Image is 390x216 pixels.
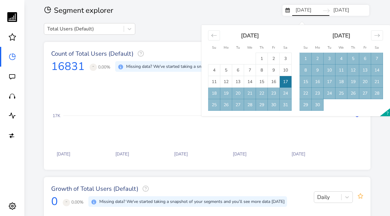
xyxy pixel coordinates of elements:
small: Tu [236,45,240,50]
td: Selected. Thursday, May 22, 2025 [256,88,268,99]
td: Choose Sunday, May 11, 2025 as your check-in date. It’s available. [208,76,220,88]
td: Selected. Wednesday, June 4, 2025 [335,53,347,64]
td: Selected. Saturday, June 21, 2025 [371,76,383,88]
strong: [DATE] [241,32,259,39]
td: Selected. Friday, June 27, 2025 [359,88,371,99]
small: Th [351,45,355,50]
div: Move forward to switch to the next month. [371,30,383,40]
td: Selected. Friday, May 30, 2025 [268,99,280,111]
span: We've started taking a snapshot of your segments and you’ll see more data tomorrow [88,193,287,210]
small: Fr [272,45,275,50]
td: Selected. Sunday, June 1, 2025 [300,53,312,64]
strong: [DATE] [332,32,350,39]
small: Tu [328,45,331,50]
small: Sa [283,45,287,50]
span: 16831 [51,58,85,75]
td: Choose Thursday, May 8, 2025 as your check-in date. It’s available. [256,64,268,76]
td: Selected. Thursday, June 19, 2025 [347,76,359,88]
small: Su [303,45,307,50]
td: Choose Thursday, May 15, 2025 as your check-in date. It’s available. [256,76,268,88]
td: Selected. Friday, June 20, 2025 [359,76,371,88]
button: Interact with the calendar and add the check-in date for your trip. [285,6,290,13]
td: Choose Thursday, May 1, 2025 as your check-in date. It’s available. [256,53,268,64]
small: Th [260,45,264,50]
text: [DATE] [233,152,246,156]
td: Choose Tuesday, May 6, 2025 as your check-in date. It’s available. [232,64,244,76]
small: Mo [315,45,320,50]
td: Choose Wednesday, May 7, 2025 as your check-in date. It’s available. [244,64,256,76]
td: Selected. Sunday, May 25, 2025 [208,99,220,111]
td: Choose Friday, May 16, 2025 as your check-in date. It’s available. [268,76,280,88]
td: Selected. Tuesday, June 3, 2025 [324,53,335,64]
td: Selected. Monday, May 19, 2025 [220,88,232,99]
span: 0.00% [90,64,110,70]
text: [DATE] [57,152,70,156]
td: Selected. Wednesday, June 25, 2025 [335,88,347,99]
input: Start Date [292,5,329,16]
div: - [90,64,97,71]
td: Choose Friday, May 9, 2025 as your check-in date. It’s available. [268,64,280,76]
div: Segment explorer [44,5,282,16]
td: Choose Monday, May 12, 2025 as your check-in date. It’s available. [220,76,232,88]
td: Selected. Saturday, May 24, 2025 [280,88,292,99]
td: Choose Monday, May 5, 2025 as your check-in date. It’s available. [220,64,232,76]
td: Selected. Thursday, June 26, 2025 [347,88,359,99]
span: Count of Total Users (Default) [51,50,144,58]
div: Daily [317,193,330,201]
span: 0 [51,193,58,210]
td: Selected. Wednesday, May 21, 2025 [244,88,256,99]
td: Selected. Tuesday, June 24, 2025 [324,88,335,99]
td: Selected. Sunday, May 18, 2025 [208,88,220,99]
input: End Date [330,5,367,16]
td: Selected. Saturday, June 7, 2025 [371,53,383,64]
td: Selected. Thursday, May 29, 2025 [256,99,268,111]
td: Selected. Friday, June 6, 2025 [359,53,371,64]
td: Selected. Tuesday, May 27, 2025 [232,99,244,111]
td: Choose Tuesday, May 13, 2025 as your check-in date. It’s available. [232,76,244,88]
td: Selected. Saturday, June 28, 2025 [371,88,383,99]
td: Selected. Sunday, June 29, 2025 [300,99,312,111]
td: Selected. Friday, May 23, 2025 [268,88,280,99]
td: Selected. Monday, June 2, 2025 [312,53,324,64]
div: Calendar [201,25,390,116]
td: Selected. Monday, June 30, 2025 [312,99,324,111]
small: Mo [224,45,229,50]
td: Selected. Wednesday, June 11, 2025 [335,64,347,76]
span: ? [387,110,388,116]
td: Choose Wednesday, May 14, 2025 as your check-in date. It’s available. [244,76,256,88]
td: Selected. Monday, June 23, 2025 [312,88,324,99]
td: Selected. Monday, June 16, 2025 [312,76,324,88]
small: We [339,45,344,50]
small: We [247,45,252,50]
td: Selected. Monday, June 9, 2025 [312,64,324,76]
td: Selected. Thursday, June 5, 2025 [347,53,359,64]
small: Sa [375,45,379,50]
td: Selected. Sunday, June 15, 2025 [300,76,312,88]
div: - [63,199,70,206]
td: Selected. Wednesday, June 18, 2025 [335,76,347,88]
td: Choose Saturday, May 3, 2025 as your check-in date. It’s available. [280,53,292,64]
text: [DATE] [115,152,129,156]
td: Selected. Friday, June 13, 2025 [359,64,371,76]
text: [DATE] [174,152,188,156]
td: Selected. Tuesday, June 17, 2025 [324,76,335,88]
td: Choose Sunday, May 4, 2025 as your check-in date. It’s available. [208,64,220,76]
div: Total Users (Default) [47,25,94,33]
td: Choose Saturday, May 10, 2025 as your check-in date. It’s available. [280,64,292,76]
span: Missing data? We've started taking a snapshot of your segments and you’ll see more data [DATE] [99,199,285,204]
td: Selected. Monday, May 26, 2025 [220,99,232,111]
div: Move backward to switch to the previous month. [208,30,220,40]
td: Selected. Saturday, May 31, 2025 [280,99,292,111]
button: Open the keyboard shortcuts panel. [380,108,390,116]
span: 0.00% [63,199,83,205]
span: Missing data? We've started taking a snapshot of your segments and you’ll see more data [DATE] [126,64,311,69]
td: Selected. Saturday, June 14, 2025 [371,64,383,76]
span: Growth of Total Users (Default) [51,185,149,193]
td: Choose Friday, May 2, 2025 as your check-in date. It’s available. [268,53,280,64]
small: Su [212,45,216,50]
td: Selected. Thursday, June 12, 2025 [347,64,359,76]
td: Selected. Sunday, June 22, 2025 [300,88,312,99]
td: Selected. Sunday, June 8, 2025 [300,64,312,76]
td: Selected. Tuesday, June 10, 2025 [324,64,335,76]
text: 17K [53,113,61,118]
